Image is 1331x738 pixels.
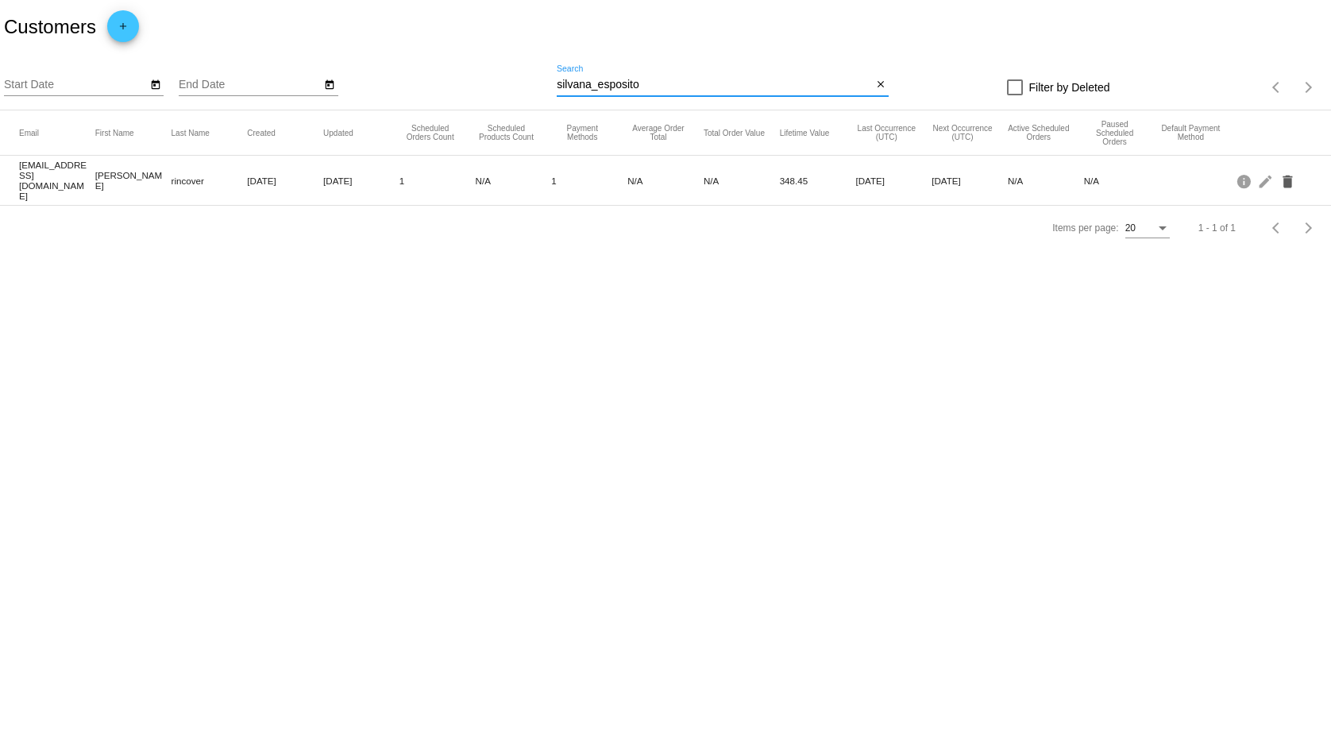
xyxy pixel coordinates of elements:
mat-cell: N/A [476,172,552,190]
div: 1 - 1 of 1 [1198,222,1236,234]
mat-cell: [EMAIL_ADDRESS][DOMAIN_NAME] [19,156,95,205]
button: Change sorting for TotalProductsScheduledCount [476,124,538,141]
mat-icon: info [1236,168,1255,193]
button: Previous page [1261,71,1293,103]
button: Change sorting for FirstName [95,128,134,137]
span: 20 [1125,222,1136,234]
mat-icon: add [114,21,133,40]
mat-cell: N/A [704,172,780,190]
mat-cell: [DATE] [247,172,323,190]
mat-cell: [PERSON_NAME] [95,166,172,195]
button: Change sorting for AverageScheduledOrderTotal [627,124,689,141]
button: Change sorting for CreatedUtc [247,128,276,137]
button: Open calendar [147,75,164,92]
button: Change sorting for NextScheduledOrderOccurrenceUtc [932,124,993,141]
mat-cell: [DATE] [932,172,1008,190]
input: Start Date [4,79,147,91]
input: Search [557,79,872,91]
mat-icon: edit [1257,168,1276,193]
button: Change sorting for PaymentMethodsCount [551,124,613,141]
button: Open calendar [322,75,338,92]
button: Next page [1293,71,1325,103]
mat-cell: [DATE] [323,172,399,190]
mat-select: Items per page: [1125,223,1170,234]
mat-cell: 1 [551,172,627,190]
button: Change sorting for ActiveScheduledOrdersCount [1008,124,1070,141]
button: Previous page [1261,212,1293,244]
div: Items per page: [1052,222,1118,234]
button: Clear [872,77,889,94]
span: Filter by Deleted [1029,78,1110,97]
button: Change sorting for PausedScheduledOrdersCount [1084,120,1146,146]
mat-cell: rincover [172,172,248,190]
button: Change sorting for TotalScheduledOrdersCount [399,124,461,141]
button: Next page [1293,212,1325,244]
mat-cell: N/A [1084,172,1160,190]
button: Change sorting for ScheduledOrderLTV [780,128,830,137]
mat-icon: delete [1279,168,1298,193]
button: Change sorting for DefaultPaymentMethod [1159,124,1221,141]
h2: Customers [4,16,96,38]
button: Change sorting for LastScheduledOrderOccurrenceUtc [855,124,917,141]
button: Change sorting for LastName [172,128,210,137]
mat-cell: 1 [399,172,476,190]
mat-cell: 348.45 [780,172,856,190]
mat-cell: [DATE] [855,172,932,190]
button: Change sorting for Email [19,128,39,137]
button: Change sorting for TotalScheduledOrderValue [704,128,765,137]
input: End Date [179,79,322,91]
button: Change sorting for UpdatedUtc [323,128,353,137]
mat-cell: N/A [627,172,704,190]
mat-cell: N/A [1008,172,1084,190]
mat-icon: close [875,79,886,91]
